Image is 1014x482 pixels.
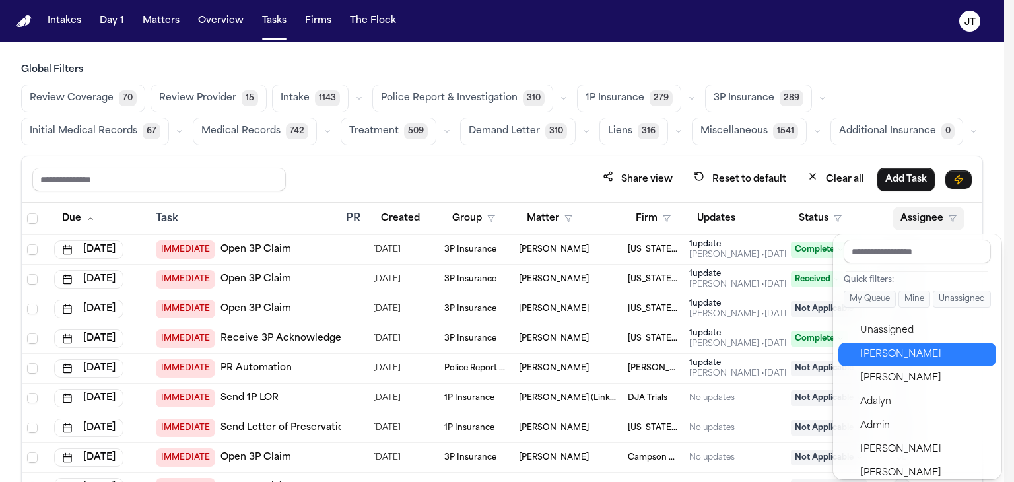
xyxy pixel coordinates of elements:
button: My Queue [844,291,896,308]
div: Assignee [833,234,1001,479]
button: Mine [898,291,930,308]
div: Admin [860,418,989,434]
div: Unassigned [860,323,989,339]
div: Adalyn [860,394,989,410]
button: Unassigned [933,291,991,308]
div: Quick filters: [844,275,991,285]
button: Assignee [893,207,964,230]
div: [PERSON_NAME] [860,465,989,481]
div: [PERSON_NAME] [860,370,989,386]
div: [PERSON_NAME] [860,347,989,362]
div: [PERSON_NAME] [860,442,989,458]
